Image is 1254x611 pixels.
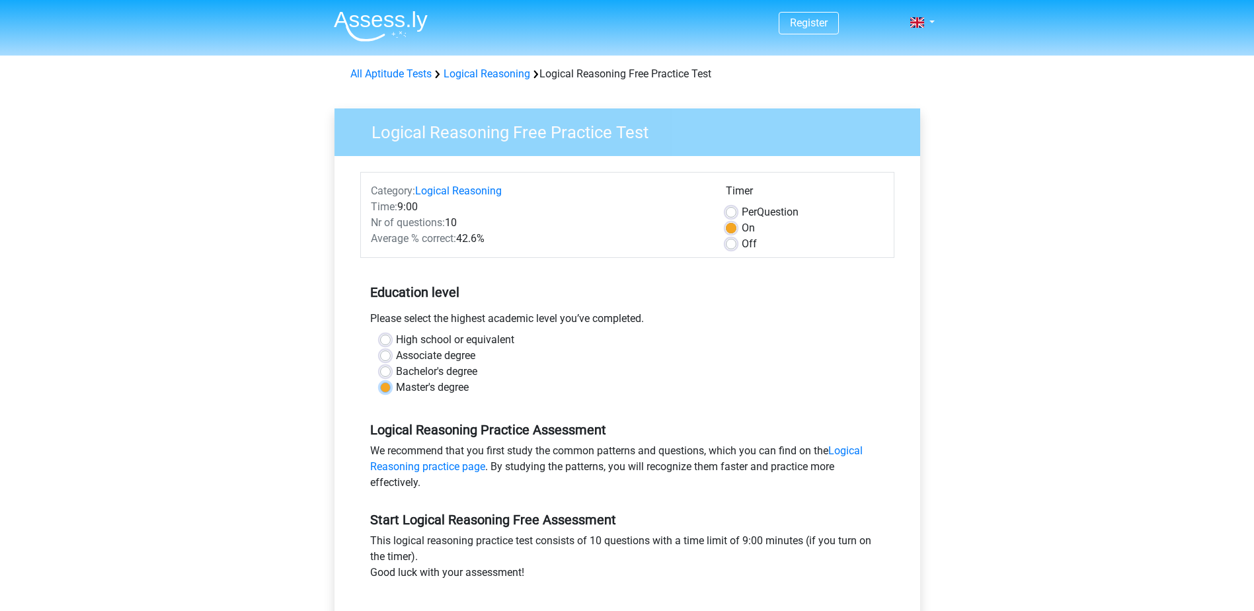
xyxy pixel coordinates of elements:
[360,533,894,586] div: This logical reasoning practice test consists of 10 questions with a time limit of 9:00 minutes (...
[370,512,884,528] h5: Start Logical Reasoning Free Assessment
[790,17,828,29] a: Register
[334,11,428,42] img: Assessly
[371,184,415,197] span: Category:
[742,220,755,236] label: On
[370,422,884,438] h5: Logical Reasoning Practice Assessment
[742,204,799,220] label: Question
[360,311,894,332] div: Please select the highest academic level you’ve completed.
[371,216,445,229] span: Nr of questions:
[396,364,477,380] label: Bachelor's degree
[361,231,716,247] div: 42.6%
[350,67,432,80] a: All Aptitude Tests
[742,206,757,218] span: Per
[345,66,910,82] div: Logical Reasoning Free Practice Test
[361,199,716,215] div: 9:00
[396,348,475,364] label: Associate degree
[742,236,757,252] label: Off
[361,215,716,231] div: 10
[396,332,514,348] label: High school or equivalent
[444,67,530,80] a: Logical Reasoning
[370,279,884,305] h5: Education level
[415,184,502,197] a: Logical Reasoning
[360,443,894,496] div: We recommend that you first study the common patterns and questions, which you can find on the . ...
[371,200,397,213] span: Time:
[726,183,884,204] div: Timer
[396,380,469,395] label: Master's degree
[371,232,456,245] span: Average % correct:
[356,117,910,143] h3: Logical Reasoning Free Practice Test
